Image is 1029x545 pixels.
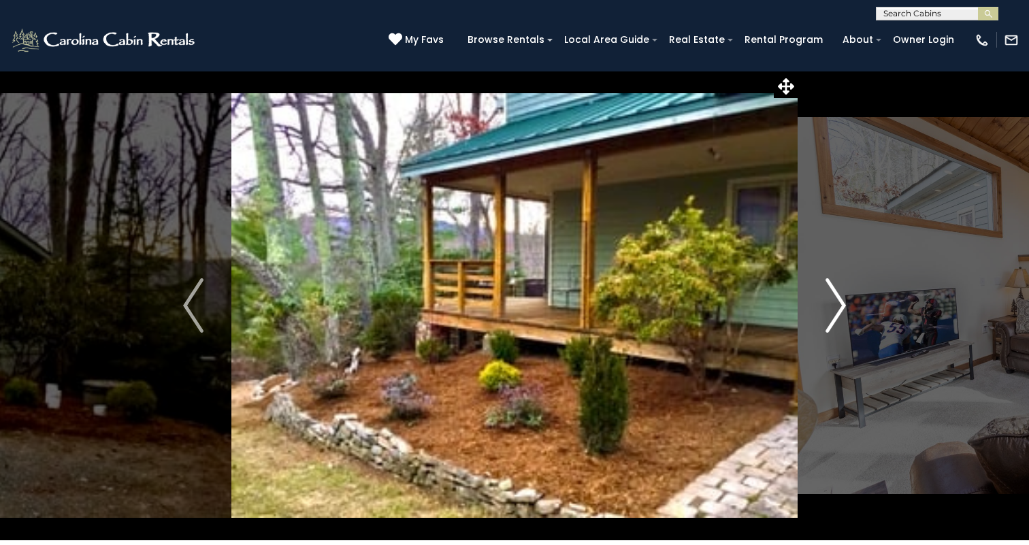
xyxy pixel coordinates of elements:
[886,29,961,50] a: Owner Login
[557,29,656,50] a: Local Area Guide
[1004,33,1019,48] img: mail-regular-white.png
[798,71,874,540] button: Next
[183,278,203,333] img: arrow
[155,71,231,540] button: Previous
[826,278,846,333] img: arrow
[461,29,551,50] a: Browse Rentals
[836,29,880,50] a: About
[738,29,830,50] a: Rental Program
[405,33,444,47] span: My Favs
[662,29,732,50] a: Real Estate
[389,33,447,48] a: My Favs
[10,27,199,54] img: White-1-2.png
[975,33,990,48] img: phone-regular-white.png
